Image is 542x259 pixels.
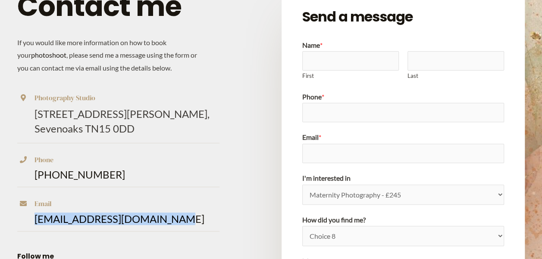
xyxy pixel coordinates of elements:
a: [EMAIL_ADDRESS][DOMAIN_NAME] [34,213,204,225]
label: I'm interested in [302,172,504,185]
label: Email [302,131,504,144]
label: Phone [302,90,504,103]
p: [STREET_ADDRESS][PERSON_NAME], Sevenoaks TN15 0DD [34,107,219,136]
label: First [302,71,399,81]
label: Name [302,39,504,52]
label: Last [407,71,504,81]
a: [PHONE_NUMBER] [34,168,125,181]
a: photoshoot [31,51,66,59]
label: How did you find me? [302,213,504,226]
h3: Send a message [302,8,504,26]
span: Phone [34,155,53,164]
span: Photography Studio [34,93,95,102]
span: Email [34,199,52,208]
p: If you would like more information on how to book your , please send me a message using the form ... [17,36,209,74]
